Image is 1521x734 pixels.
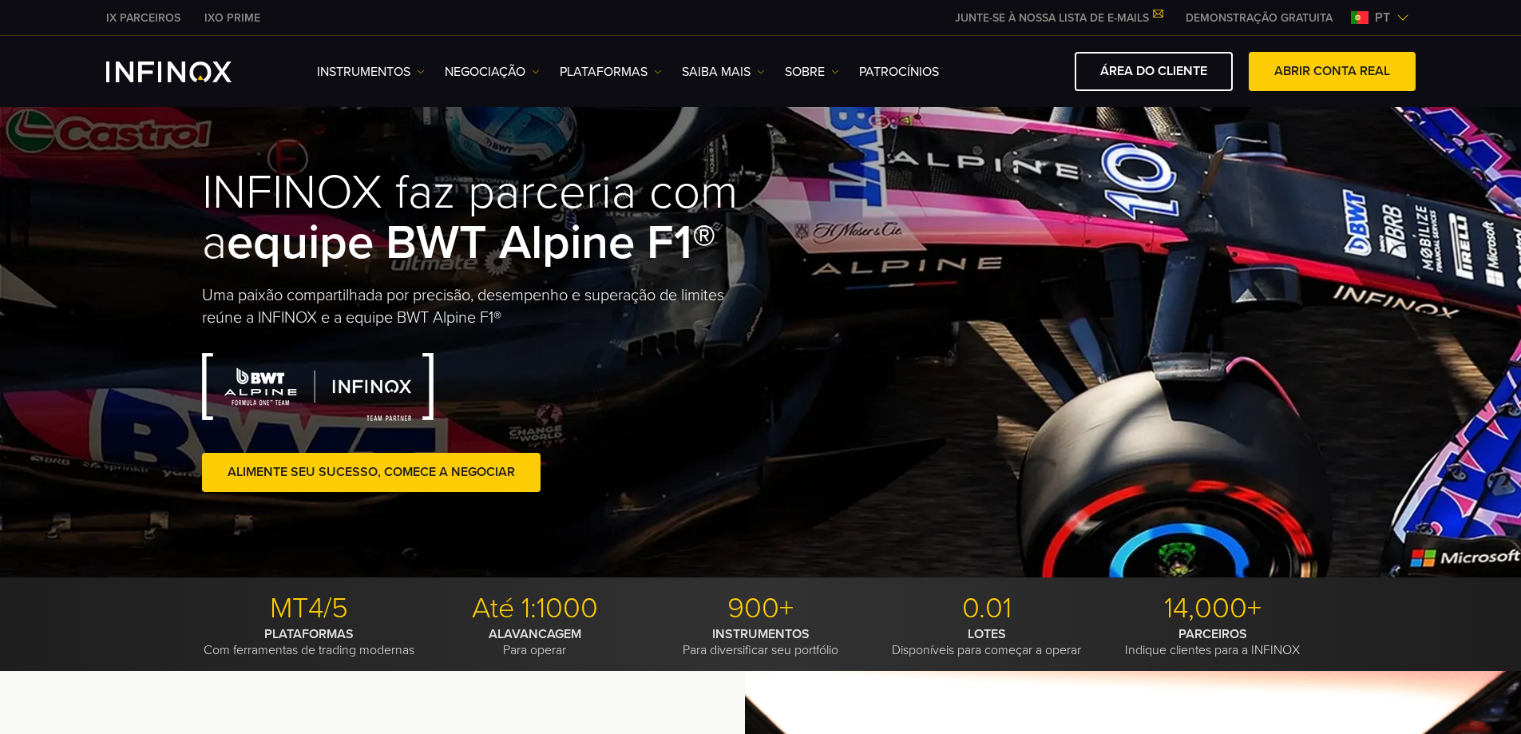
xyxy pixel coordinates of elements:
a: JUNTE-SE À NOSSA LISTA DE E-MAILS [943,11,1174,25]
a: Patrocínios [859,62,939,81]
strong: equipe BWT Alpine F1® [227,214,716,272]
a: INFINOX [94,10,192,26]
a: NEGOCIAÇÃO [445,62,540,81]
a: INFINOX [192,10,272,26]
a: INFINOX Logo [106,61,269,82]
a: INFINOX MENU [1174,10,1345,26]
a: ÁREA DO CLIENTE [1075,52,1233,91]
a: ABRIR CONTA REAL [1249,52,1416,91]
h1: INFINOX faz parceria com a [202,168,761,268]
a: SOBRE [785,62,839,81]
a: Instrumentos [317,62,425,81]
a: Alimente seu sucesso, comece a negociar [202,453,541,492]
a: Saiba mais [682,62,765,81]
p: Uma paixão compartilhada por precisão, desempenho e superação de limites reúne a INFINOX e a equi... [202,284,761,329]
a: PLATAFORMAS [560,62,662,81]
span: pt [1369,8,1396,27]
